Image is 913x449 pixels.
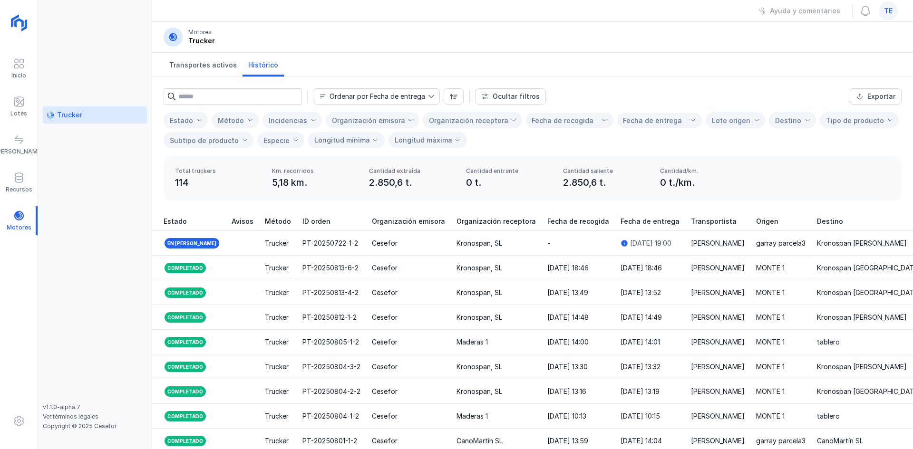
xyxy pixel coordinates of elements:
div: [PERSON_NAME] [691,411,745,421]
div: Trucker [265,411,289,421]
div: Cesefor [372,263,398,273]
div: [DATE] 13:52 [621,288,661,297]
div: [DATE] 10:13 [547,411,586,421]
div: Trucker [265,239,289,248]
div: PT-20250813-6-2 [302,263,359,273]
div: tablero [817,411,840,421]
span: Seleccionar [263,113,310,128]
div: Trucker [265,436,289,446]
div: Cesefor [372,313,398,322]
div: [PERSON_NAME] [691,337,745,347]
div: [DATE] 14:48 [547,313,589,322]
div: tablero [817,337,840,347]
div: Completado [164,435,207,447]
a: Ver términos legales [43,413,98,420]
div: 5,18 km. [272,176,358,189]
div: Completado [164,361,207,373]
div: v1.1.0-alpha.7 [43,403,147,411]
div: [DATE] 19:00 [630,239,671,248]
div: [DATE] 13:30 [547,362,588,372]
div: Tipo de producto [826,116,884,124]
div: Km. recorridos [272,167,358,175]
div: Kronospan, SL [456,288,502,297]
div: Completado [164,311,207,324]
div: Trucker [265,387,289,396]
span: Transportista [691,217,737,226]
div: Inicio [11,72,26,79]
span: Seleccionar [706,113,753,128]
a: Transportes activos [164,53,243,76]
div: Fecha de entrega [623,116,682,125]
div: Completado [164,287,207,299]
div: Cantidad extraída [369,167,455,175]
div: 0 t./km. [660,176,746,189]
div: [PERSON_NAME] [691,436,745,446]
div: Recursos [6,186,32,193]
div: Completado [164,336,207,348]
div: Destino [775,116,801,124]
div: MONTE 1 [756,288,785,297]
div: Kronospan [PERSON_NAME] [817,313,907,322]
div: Cesefor [372,387,398,396]
div: Trucker [265,337,289,347]
div: [DATE] 14:00 [547,337,589,347]
div: Cesefor [372,239,398,248]
span: Método [265,217,291,226]
div: 0 t. [466,176,552,189]
div: Ayuda y comentarios [770,6,840,16]
div: Cesefor [372,337,398,347]
div: [DATE] 13:16 [547,387,586,396]
button: Ayuda y comentarios [752,3,846,19]
div: [DATE] 13:59 [547,436,588,446]
span: Origen [756,217,778,226]
div: PT-20250812-1-2 [302,313,357,322]
div: - [547,239,550,248]
div: Kronospan [PERSON_NAME] [817,362,907,372]
div: [DATE] 13:49 [547,288,588,297]
div: [PERSON_NAME] [691,288,745,297]
span: te [884,6,893,16]
div: Completado [164,385,207,398]
span: Destino [817,217,843,226]
div: Especie [263,136,290,144]
div: CanoMartín SL [817,436,863,446]
img: logoRight.svg [7,11,31,35]
span: Seleccionar [769,113,804,128]
div: Motores [188,29,212,36]
span: Organización emisora [372,217,445,226]
div: 114 [175,176,261,189]
div: Kronospan, SL [456,362,502,372]
div: Maderas 1 [456,411,488,421]
div: [DATE] 14:49 [621,313,662,322]
button: Exportar [850,88,902,105]
div: [DATE] 14:01 [621,337,660,347]
span: Fecha de entrega [313,89,428,104]
div: Completado [164,410,207,422]
span: Seleccionar [164,133,242,148]
div: Cantidad saliente [563,167,649,175]
div: PT-20250801-1-2 [302,436,357,446]
div: PT-20250804-3-2 [302,362,360,372]
div: Ocultar filtros [493,92,540,101]
div: Subtipo de producto [170,136,239,144]
div: garray parcela3 [756,436,806,446]
div: [PERSON_NAME] [691,362,745,372]
div: Copyright © 2025 Cesefor [43,422,147,430]
div: Organización receptora [429,116,508,124]
div: Trucker [265,263,289,273]
div: Lote origen [712,116,750,124]
a: Trucker [43,106,147,124]
div: MONTE 1 [756,362,785,372]
div: PT-20250722-1-2 [302,239,358,248]
div: Cesefor [372,362,398,372]
div: PT-20250804-2-2 [302,387,360,396]
div: 2.850,6 t. [369,176,455,189]
div: Completado [164,262,207,274]
div: Trucker [265,362,289,372]
div: [DATE] 10:15 [621,411,660,421]
div: [DATE] 18:46 [621,263,662,273]
div: MONTE 1 [756,263,785,273]
div: [PERSON_NAME] [691,387,745,396]
div: Incidencias [269,116,307,124]
a: Histórico [243,53,284,76]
